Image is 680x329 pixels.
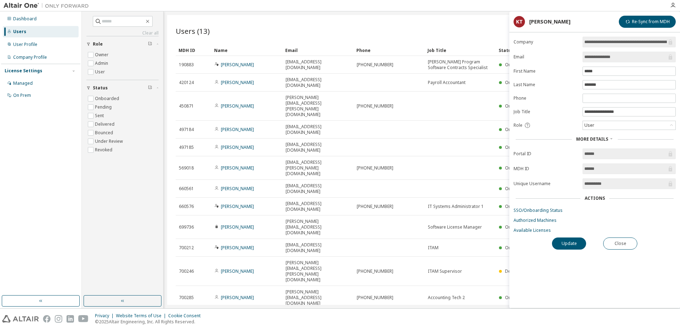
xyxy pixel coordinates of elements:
div: Managed [13,80,33,86]
span: [PHONE_NUMBER] [357,165,393,171]
label: MDH ID [514,166,578,172]
span: Onboarded [505,224,529,230]
label: Owner [95,51,110,59]
span: ITAM [428,245,439,251]
a: SSO/Onboarding Status [514,208,676,213]
a: Available Licenses [514,228,676,233]
span: [EMAIL_ADDRESS][DOMAIN_NAME] [286,201,350,212]
span: More Details [576,136,608,142]
a: [PERSON_NAME] [221,186,254,192]
span: Onboarded [505,103,529,109]
span: 450871 [179,103,194,109]
span: [PERSON_NAME][EMAIL_ADDRESS][DOMAIN_NAME] [286,289,350,306]
span: Onboarded [505,245,529,251]
img: youtube.svg [78,315,89,323]
button: Close [603,237,637,250]
span: 497184 [179,127,194,132]
button: Role [86,36,159,52]
div: MDH ID [179,45,208,56]
div: Company Profile [13,54,47,60]
div: Actions [585,195,605,201]
div: Status [499,45,631,56]
label: Onboarded [95,94,121,103]
a: [PERSON_NAME] [221,245,254,251]
label: Admin [95,59,110,68]
span: Clear filter [148,41,152,47]
span: 699736 [179,224,194,230]
label: User [95,68,106,76]
label: Portal ID [514,151,578,157]
div: [PERSON_NAME] [529,19,570,25]
span: [PERSON_NAME][EMAIL_ADDRESS][PERSON_NAME][DOMAIN_NAME] [286,260,350,283]
div: Email [285,45,351,56]
span: [EMAIL_ADDRESS][DOMAIN_NAME] [286,59,350,70]
img: linkedin.svg [67,315,74,323]
img: instagram.svg [55,315,62,323]
img: Altair One [4,2,92,9]
span: 569018 [179,165,194,171]
span: Onboarded [505,186,529,192]
label: Revoked [95,146,114,154]
div: Cookie Consent [168,313,205,319]
img: facebook.svg [43,315,51,323]
div: KT [514,16,525,27]
div: Job Title [427,45,493,56]
span: Delivered [505,268,525,274]
a: [PERSON_NAME] [221,224,254,230]
div: Website Terms of Use [116,313,168,319]
span: 700212 [179,245,194,251]
span: [EMAIL_ADDRESS][PERSON_NAME][DOMAIN_NAME] [286,160,350,177]
span: Onboarded [505,203,529,209]
label: Pending [95,103,113,111]
div: License Settings [5,68,42,74]
span: [PHONE_NUMBER] [357,103,393,109]
a: [PERSON_NAME] [221,79,254,85]
span: [PHONE_NUMBER] [357,295,393,301]
span: Onboarded [505,165,529,171]
div: User [583,121,595,129]
img: altair_logo.svg [2,315,39,323]
a: [PERSON_NAME] [221,62,254,68]
span: Onboarded [505,79,529,85]
span: Software License Manager [428,224,482,230]
span: Status [93,85,108,91]
button: Re-Sync from MDH [619,16,676,28]
button: Status [86,80,159,96]
span: [EMAIL_ADDRESS][DOMAIN_NAME] [286,183,350,194]
span: 420124 [179,80,194,85]
span: 660576 [179,204,194,209]
span: 700285 [179,295,194,301]
span: Onboarded [505,294,529,301]
span: 700246 [179,268,194,274]
span: [PHONE_NUMBER] [357,268,393,274]
span: Users (13) [176,26,210,36]
span: Clear filter [148,85,152,91]
button: Update [552,237,586,250]
span: 190883 [179,62,194,68]
span: [EMAIL_ADDRESS][DOMAIN_NAME] [286,242,350,254]
label: Unique Username [514,181,578,187]
a: [PERSON_NAME] [221,268,254,274]
a: [PERSON_NAME] [221,294,254,301]
div: User [583,121,675,130]
a: Authorized Machines [514,218,676,223]
a: [PERSON_NAME] [221,165,254,171]
label: Delivered [95,120,116,129]
div: User Profile [13,42,37,47]
label: First Name [514,68,578,74]
span: [PERSON_NAME] Program Software Contracts Specialist [428,59,493,70]
a: [PERSON_NAME] [221,126,254,132]
span: [PHONE_NUMBER] [357,62,393,68]
div: On Prem [13,93,31,98]
div: Name [214,45,280,56]
a: [PERSON_NAME] [221,203,254,209]
a: [PERSON_NAME] [221,144,254,150]
span: IT Systems Administrator 1 [428,204,484,209]
span: [PERSON_NAME][EMAIL_ADDRESS][PERSON_NAME][DOMAIN_NAME] [286,95,350,117]
label: Bounced [95,129,115,137]
div: Phone [356,45,422,56]
span: Role [514,122,522,128]
div: Dashboard [13,16,37,22]
span: 497185 [179,145,194,150]
label: Under Review [95,137,124,146]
